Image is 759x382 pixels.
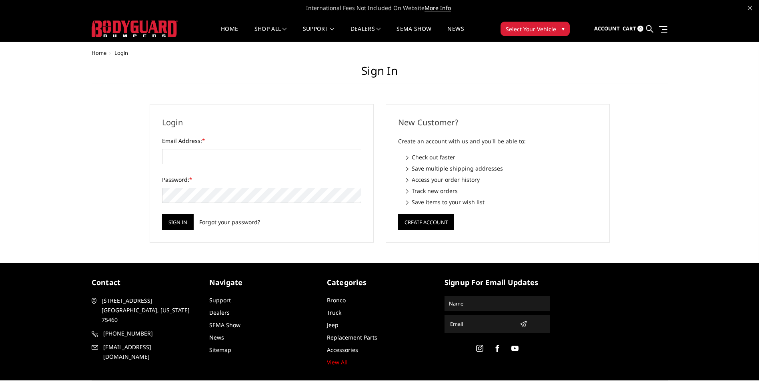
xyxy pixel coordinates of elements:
a: View All [327,358,348,366]
a: News [209,334,224,341]
li: Track new orders [406,187,597,195]
span: Login [114,49,128,56]
a: [EMAIL_ADDRESS][DOMAIN_NAME] [92,342,197,362]
a: News [447,26,464,42]
a: Replacement Parts [327,334,377,341]
li: Check out faster [406,153,597,161]
input: Sign in [162,214,194,230]
p: Create an account with us and you'll be able to: [398,137,597,146]
li: Save items to your wish list [406,198,597,206]
a: Bronco [327,296,346,304]
a: Jeep [327,321,338,329]
span: [PHONE_NUMBER] [103,329,196,338]
a: SEMA Show [209,321,240,329]
a: Dealers [209,309,230,316]
label: Password: [162,175,361,184]
a: Account [594,18,620,40]
h2: New Customer? [398,117,597,129]
label: Email Address: [162,137,361,145]
a: Truck [327,309,341,316]
a: SEMA Show [397,26,431,42]
a: Forgot your password? [199,218,260,226]
a: More Info [425,4,451,12]
a: Cart 0 [623,18,643,40]
button: Select Your Vehicle [501,22,570,36]
a: [PHONE_NUMBER] [92,329,197,338]
a: shop all [254,26,287,42]
span: ▾ [562,24,565,33]
input: Name [446,297,549,310]
a: Sitemap [209,346,231,354]
span: [EMAIL_ADDRESS][DOMAIN_NAME] [103,342,196,362]
a: Support [209,296,231,304]
input: Email [447,318,517,330]
li: Save multiple shipping addresses [406,164,597,173]
h5: signup for email updates [445,277,550,288]
a: Home [221,26,238,42]
h1: Sign in [92,64,668,84]
img: BODYGUARD BUMPERS [92,20,178,37]
a: Support [303,26,334,42]
span: 0 [637,26,643,32]
span: Cart [623,25,636,32]
h5: Navigate [209,277,315,288]
span: [STREET_ADDRESS] [GEOGRAPHIC_DATA], [US_STATE] 75460 [102,296,194,325]
li: Access your order history [406,175,597,184]
h5: contact [92,277,197,288]
a: Accessories [327,346,358,354]
span: Select Your Vehicle [506,25,556,33]
a: Home [92,49,106,56]
h2: Login [162,117,361,129]
h5: Categories [327,277,433,288]
a: Dealers [350,26,381,42]
button: Create Account [398,214,454,230]
span: Account [594,25,620,32]
a: Create Account [398,217,454,225]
